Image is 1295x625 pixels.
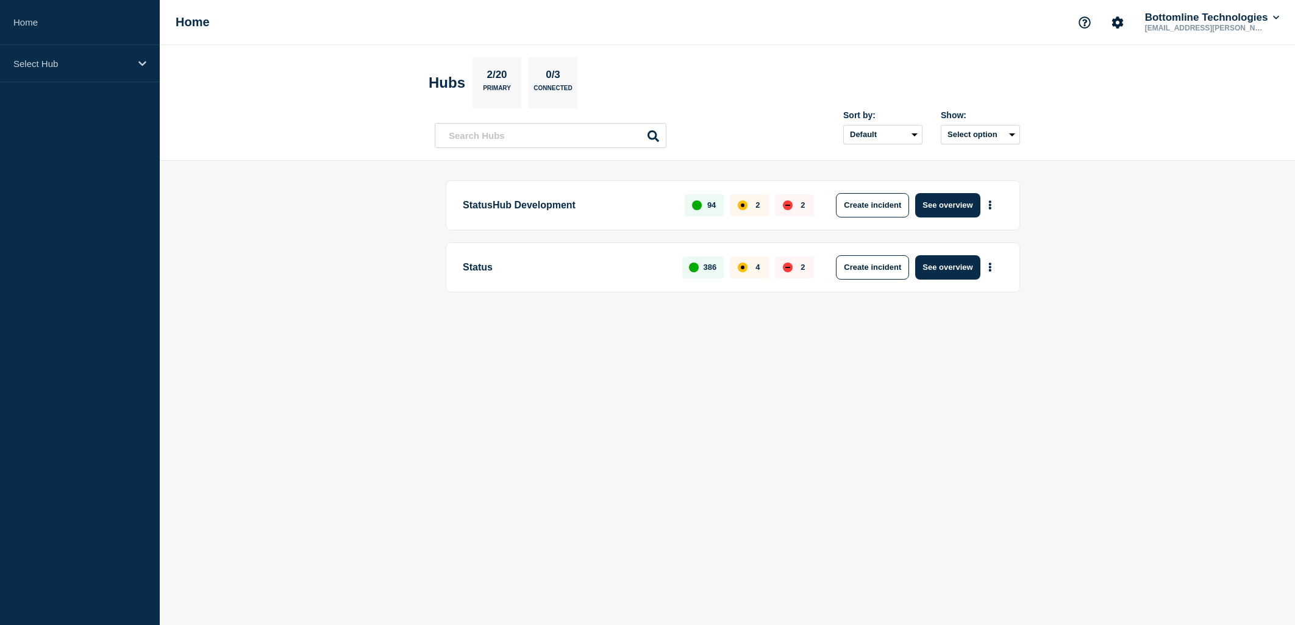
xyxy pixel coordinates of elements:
[982,256,998,278] button: More actions
[13,58,130,69] p: Select Hub
[738,263,747,272] div: affected
[783,263,793,272] div: down
[541,69,565,85] p: 0/3
[836,255,909,280] button: Create incident
[176,15,210,29] h1: Home
[843,125,922,144] select: Sort by
[482,69,512,85] p: 2/20
[429,74,465,91] h2: Hubs
[1072,10,1097,35] button: Support
[915,255,980,280] button: See overview
[707,200,716,210] p: 94
[483,85,511,97] p: Primary
[755,200,760,210] p: 2
[915,193,980,217] button: See overview
[463,255,668,280] p: Status
[1143,24,1269,32] p: [EMAIL_ADDRESS][PERSON_NAME][DOMAIN_NAME]
[836,193,909,217] button: Create incident
[704,263,717,272] p: 386
[941,110,1020,120] div: Show:
[689,263,699,272] div: up
[435,123,666,148] input: Search Hubs
[738,200,747,210] div: affected
[692,200,702,210] div: up
[843,110,922,120] div: Sort by:
[755,263,760,272] p: 4
[1143,12,1282,24] button: Bottomline Technologies
[463,193,671,217] p: StatusHub Development
[533,85,572,97] p: Connected
[801,200,805,210] p: 2
[1105,10,1130,35] button: Account settings
[941,125,1020,144] button: Select option
[801,263,805,272] p: 2
[783,200,793,210] div: down
[982,194,998,216] button: More actions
